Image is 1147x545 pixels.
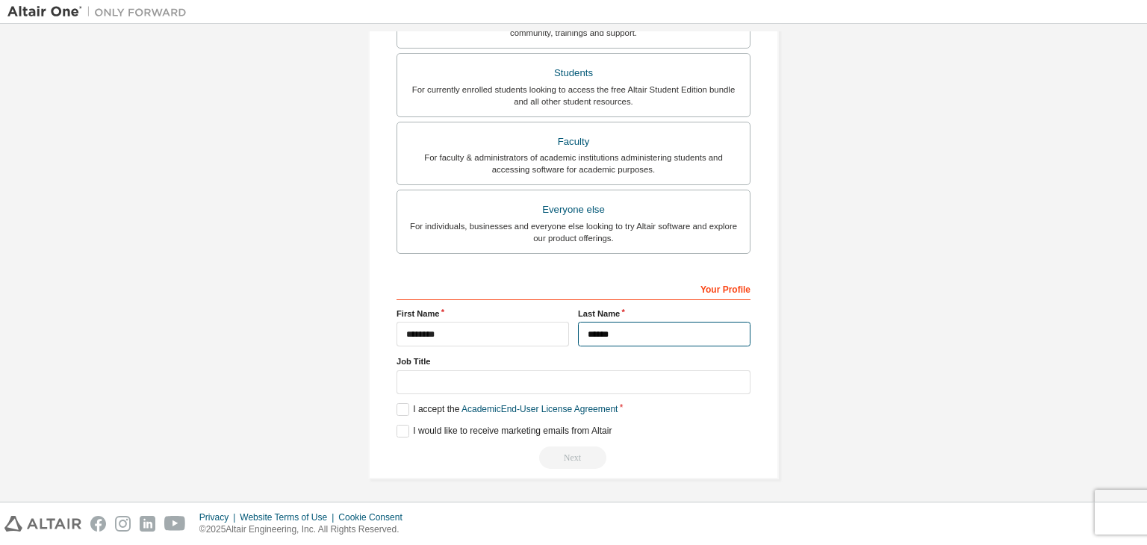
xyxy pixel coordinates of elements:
[397,446,750,469] div: Read and acccept EULA to continue
[397,308,569,320] label: First Name
[406,131,741,152] div: Faculty
[7,4,194,19] img: Altair One
[397,425,612,437] label: I would like to receive marketing emails from Altair
[199,511,240,523] div: Privacy
[240,511,338,523] div: Website Terms of Use
[397,355,750,367] label: Job Title
[90,516,106,532] img: facebook.svg
[199,523,411,536] p: © 2025 Altair Engineering, Inc. All Rights Reserved.
[406,63,741,84] div: Students
[397,276,750,300] div: Your Profile
[406,84,741,108] div: For currently enrolled students looking to access the free Altair Student Edition bundle and all ...
[115,516,131,532] img: instagram.svg
[164,516,186,532] img: youtube.svg
[406,152,741,175] div: For faculty & administrators of academic institutions administering students and accessing softwa...
[140,516,155,532] img: linkedin.svg
[461,404,618,414] a: Academic End-User License Agreement
[406,199,741,220] div: Everyone else
[4,516,81,532] img: altair_logo.svg
[397,403,618,416] label: I accept the
[406,220,741,244] div: For individuals, businesses and everyone else looking to try Altair software and explore our prod...
[578,308,750,320] label: Last Name
[338,511,411,523] div: Cookie Consent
